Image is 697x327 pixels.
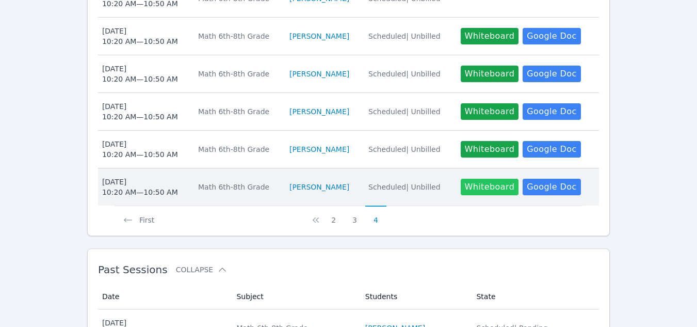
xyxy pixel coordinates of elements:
button: 3 [344,206,365,225]
button: Whiteboard [461,66,519,82]
span: Scheduled | Unbilled [368,183,441,191]
a: Google Doc [523,66,580,82]
div: [DATE] 10:20 AM — 10:50 AM [102,139,178,160]
div: [DATE] 10:20 AM — 10:50 AM [102,101,178,122]
th: Date [98,284,231,309]
th: State [470,284,599,309]
span: Scheduled | Unbilled [368,107,441,116]
button: Whiteboard [461,103,519,120]
div: [DATE] 10:20 AM — 10:50 AM [102,177,178,197]
button: 2 [323,206,344,225]
tr: [DATE]10:20 AM—10:50 AMMath 6th-8th Grade[PERSON_NAME]Scheduled| UnbilledWhiteboardGoogle Doc [98,168,599,206]
span: Scheduled | Unbilled [368,145,441,153]
a: [PERSON_NAME] [289,31,349,41]
button: Collapse [176,264,228,275]
th: Students [359,284,471,309]
span: Scheduled | Unbilled [368,70,441,78]
div: [DATE] 10:20 AM — 10:50 AM [102,64,178,84]
button: Whiteboard [461,179,519,195]
th: Subject [230,284,359,309]
a: [PERSON_NAME] [289,106,349,117]
tr: [DATE]10:20 AM—10:50 AMMath 6th-8th Grade[PERSON_NAME]Scheduled| UnbilledWhiteboardGoogle Doc [98,93,599,131]
button: Whiteboard [461,28,519,44]
div: Math 6th-8th Grade [198,31,277,41]
div: Math 6th-8th Grade [198,144,277,154]
button: First [115,206,163,225]
a: [PERSON_NAME] [289,144,349,154]
tr: [DATE]10:20 AM—10:50 AMMath 6th-8th Grade[PERSON_NAME]Scheduled| UnbilledWhiteboardGoogle Doc [98,131,599,168]
div: [DATE] 10:20 AM — 10:50 AM [102,26,178,46]
div: Math 6th-8th Grade [198,182,277,192]
button: Whiteboard [461,141,519,158]
a: Google Doc [523,28,580,44]
div: Math 6th-8th Grade [198,69,277,79]
a: Google Doc [523,179,580,195]
button: 4 [365,206,386,225]
tr: [DATE]10:20 AM—10:50 AMMath 6th-8th Grade[PERSON_NAME]Scheduled| UnbilledWhiteboardGoogle Doc [98,18,599,55]
a: Google Doc [523,141,580,158]
a: Google Doc [523,103,580,120]
tr: [DATE]10:20 AM—10:50 AMMath 6th-8th Grade[PERSON_NAME]Scheduled| UnbilledWhiteboardGoogle Doc [98,55,599,93]
span: Scheduled | Unbilled [368,32,441,40]
div: Math 6th-8th Grade [198,106,277,117]
a: [PERSON_NAME] [289,182,349,192]
a: [PERSON_NAME] [289,69,349,79]
span: Past Sessions [98,263,168,276]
